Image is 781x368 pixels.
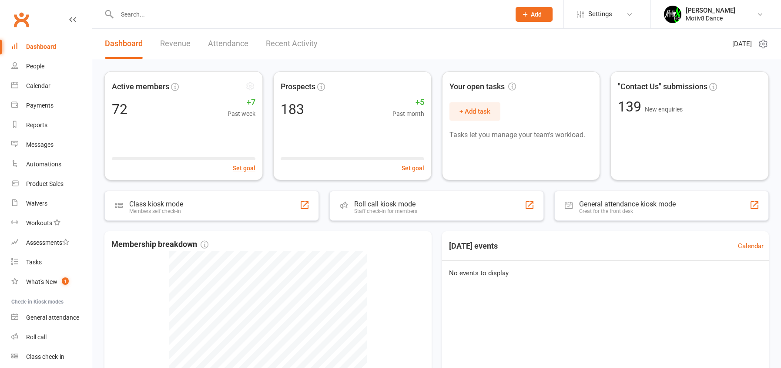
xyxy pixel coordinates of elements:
a: Assessments [11,233,92,253]
a: Messages [11,135,92,155]
span: +5 [392,96,424,109]
span: "Contact Us" submissions [618,81,707,93]
span: Prospects [281,81,315,93]
span: Your open tasks [449,81,516,93]
a: People [11,57,92,76]
a: Roll call [11,327,92,347]
span: Past month [392,109,424,118]
a: Automations [11,155,92,174]
a: Recent Activity [266,29,318,59]
div: 72 [112,102,127,116]
button: Add [516,7,553,22]
div: Tasks [26,259,42,266]
a: Attendance [208,29,248,59]
div: People [26,63,44,70]
div: Class kiosk mode [129,200,183,208]
div: General attendance [26,314,79,321]
span: Membership breakdown [111,238,208,251]
button: Set goal [402,163,424,173]
div: 183 [281,102,304,116]
div: General attendance kiosk mode [579,200,676,208]
a: Revenue [160,29,191,59]
div: Payments [26,102,54,109]
a: Product Sales [11,174,92,194]
span: Past week [228,109,255,118]
input: Search... [114,8,504,20]
a: Calendar [738,241,764,251]
a: Calendar [11,76,92,96]
div: Staff check-in for members [354,208,417,214]
div: Members self check-in [129,208,183,214]
div: Workouts [26,219,52,226]
div: Dashboard [26,43,56,50]
a: Waivers [11,194,92,213]
button: + Add task [449,102,500,121]
a: General attendance kiosk mode [11,308,92,327]
div: Waivers [26,200,47,207]
div: Automations [26,161,61,168]
div: Great for the front desk [579,208,676,214]
div: Assessments [26,239,69,246]
a: Payments [11,96,92,115]
span: New enquiries [645,106,683,113]
span: Settings [588,4,612,24]
span: Add [531,11,542,18]
a: Clubworx [10,9,32,30]
span: +7 [228,96,255,109]
div: Calendar [26,82,50,89]
div: Product Sales [26,180,64,187]
div: Reports [26,122,47,128]
a: Class kiosk mode [11,347,92,367]
div: Roll call kiosk mode [354,200,417,208]
a: Dashboard [11,37,92,57]
div: What's New [26,278,57,285]
button: Set goal [233,163,255,173]
span: [DATE] [732,39,752,49]
div: Motiv8 Dance [686,14,735,22]
div: Roll call [26,334,47,341]
div: Messages [26,141,54,148]
a: Dashboard [105,29,143,59]
a: Workouts [11,213,92,233]
p: Tasks let you manage your team's workload. [449,129,593,141]
img: thumb_image1679272194.png [664,6,681,23]
span: Active members [112,80,169,93]
div: No events to display [439,261,773,285]
a: Tasks [11,253,92,272]
span: 139 [618,98,645,115]
h3: [DATE] events [442,238,505,254]
div: [PERSON_NAME] [686,7,735,14]
span: 1 [62,277,69,285]
a: What's New1 [11,272,92,292]
a: Reports [11,115,92,135]
div: Class check-in [26,353,64,360]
